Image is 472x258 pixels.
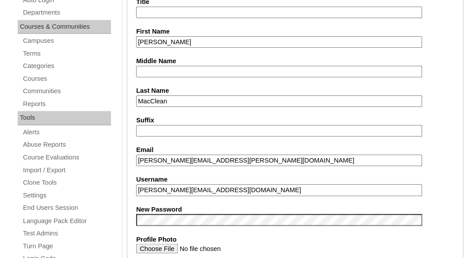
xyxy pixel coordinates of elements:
[22,152,111,163] a: Course Evaluations
[18,20,111,34] div: Courses & Communities
[22,7,111,18] a: Departments
[136,57,454,66] label: Middle Name
[22,48,111,59] a: Terms
[22,228,111,239] a: Test Admins
[22,127,111,138] a: Alerts
[22,215,111,226] a: Language Pack Editor
[136,175,454,184] label: Username
[136,116,454,125] label: Suffix
[22,139,111,150] a: Abuse Reports
[22,240,111,251] a: Turn Page
[22,165,111,176] a: Import / Export
[22,35,111,46] a: Campuses
[22,86,111,97] a: Communities
[22,99,111,110] a: Reports
[136,27,454,36] label: First Name
[136,235,454,244] label: Profile Photo
[22,73,111,84] a: Courses
[136,205,454,214] label: New Password
[22,202,111,213] a: End Users Session
[18,111,111,125] div: Tools
[136,145,454,155] label: Email
[136,86,454,95] label: Last Name
[22,61,111,72] a: Categories
[22,190,111,201] a: Settings
[22,177,111,188] a: Clone Tools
